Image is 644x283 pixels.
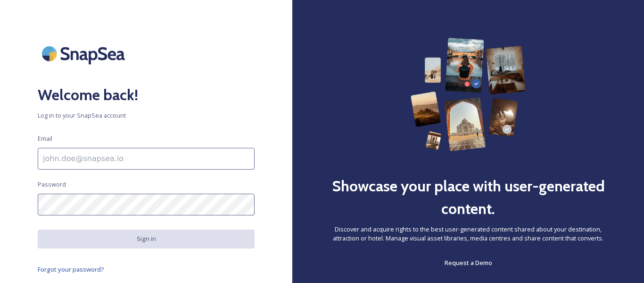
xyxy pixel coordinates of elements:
a: Forgot your password? [38,264,255,275]
span: Discover and acquire rights to the best user-generated content shared about your destination, att... [330,225,606,243]
span: Request a Demo [445,258,492,267]
a: Request a Demo [445,257,492,268]
span: Password [38,180,66,189]
h2: Welcome back! [38,84,255,106]
span: Forgot your password? [38,265,104,274]
span: Log in to your SnapSea account [38,111,255,120]
button: Sign in [38,230,255,248]
input: john.doe@snapsea.io [38,148,255,170]
img: SnapSea Logo [38,38,132,69]
span: Email [38,134,52,143]
img: 63b42ca75bacad526042e722_Group%20154-p-800.png [411,38,526,151]
h2: Showcase your place with user-generated content. [330,175,606,220]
